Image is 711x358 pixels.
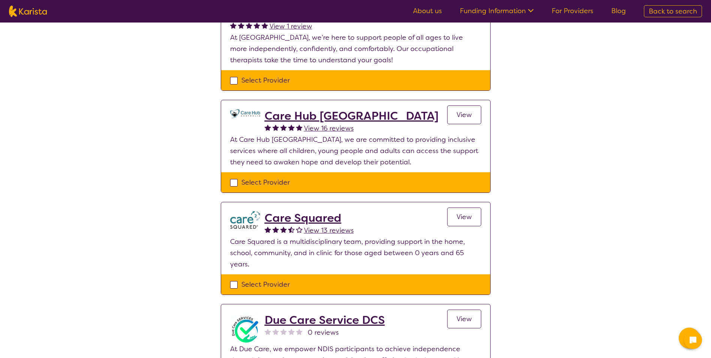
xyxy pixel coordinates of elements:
[304,123,354,134] a: View 16 reviews
[288,124,295,131] img: fullstar
[262,22,268,29] img: fullstar
[280,124,287,131] img: fullstar
[265,313,385,327] a: Due Care Service DCS
[9,6,47,17] img: Karista logo
[269,21,312,32] a: View 1 review
[269,22,312,31] span: View 1 review
[272,328,279,335] img: nonereviewstar
[288,328,295,335] img: nonereviewstar
[230,211,260,229] img: watfhvlxxexrmzu5ckj6.png
[460,6,534,15] a: Funding Information
[447,105,481,124] a: View
[447,310,481,328] a: View
[265,211,354,225] a: Care Squared
[265,328,271,335] img: nonereviewstar
[246,22,252,29] img: fullstar
[230,32,481,66] p: At [GEOGRAPHIC_DATA], we’re here to support people of all ages to live more independently, confid...
[230,134,481,168] p: At Care Hub [GEOGRAPHIC_DATA], we are committed to providing inclusive services where all childre...
[296,328,302,335] img: nonereviewstar
[413,6,442,15] a: About us
[296,226,302,233] img: emptystar
[457,110,472,119] span: View
[308,327,339,338] span: 0 reviews
[288,226,295,233] img: halfstar
[679,328,700,349] button: Channel Menu
[265,124,271,131] img: fullstar
[649,7,697,16] span: Back to search
[304,124,354,133] span: View 16 reviews
[304,226,354,235] span: View 13 reviews
[552,6,593,15] a: For Providers
[304,225,354,236] a: View 13 reviews
[447,208,481,226] a: View
[230,22,237,29] img: fullstar
[272,124,279,131] img: fullstar
[272,226,279,233] img: fullstar
[457,314,472,323] span: View
[238,22,244,29] img: fullstar
[230,236,481,270] p: Care Squared is a multidisciplinary team, providing support in the home, school, community, and i...
[296,124,302,131] img: fullstar
[265,109,439,123] a: Care Hub [GEOGRAPHIC_DATA]
[644,5,702,17] a: Back to search
[230,109,260,118] img: ghwmlfce3t00xkecpakn.jpg
[611,6,626,15] a: Blog
[254,22,260,29] img: fullstar
[280,226,287,233] img: fullstar
[230,313,260,343] img: ppxf38cnarih3decgaop.png
[457,212,472,221] span: View
[265,226,271,233] img: fullstar
[280,328,287,335] img: nonereviewstar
